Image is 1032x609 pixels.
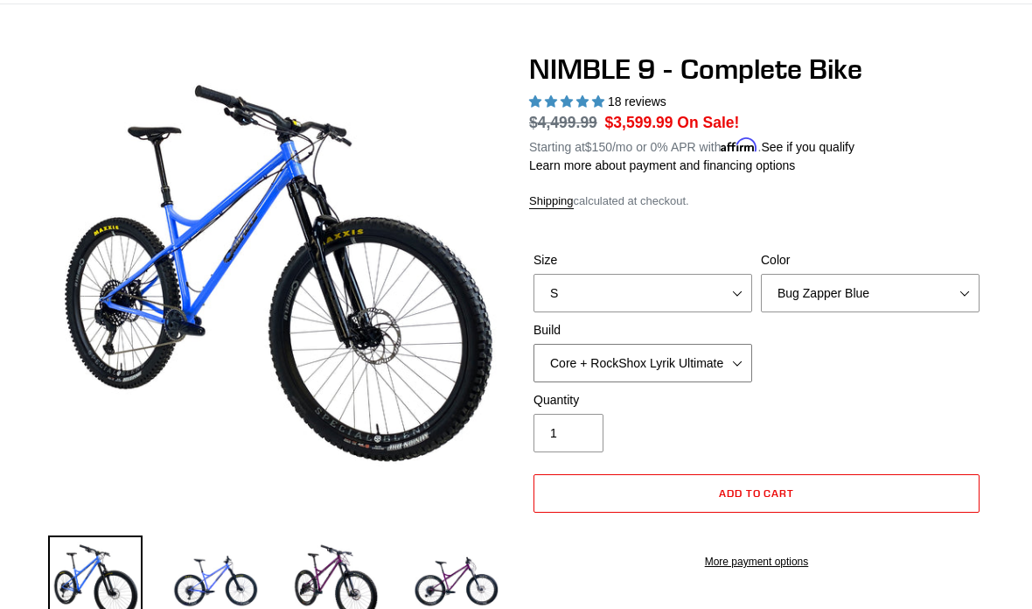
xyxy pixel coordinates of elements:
label: Quantity [533,391,752,409]
a: More payment options [533,554,980,570]
label: Size [533,251,752,269]
span: $150 [585,140,612,154]
button: Add to cart [533,474,980,513]
a: Learn more about payment and financing options [529,158,795,172]
h1: NIMBLE 9 - Complete Bike [529,52,984,86]
div: calculated at checkout. [529,192,984,210]
span: $3,599.99 [605,114,673,131]
span: 4.89 stars [529,94,608,108]
s: $4,499.99 [529,114,597,131]
p: Starting at /mo or 0% APR with . [529,134,854,157]
span: Add to cart [719,486,795,500]
span: 18 reviews [608,94,666,108]
label: Build [533,321,752,339]
a: Shipping [529,194,574,209]
span: On Sale! [677,111,739,134]
a: See if you qualify - Learn more about Affirm Financing (opens in modal) [761,140,854,154]
label: Color [761,251,980,269]
span: Affirm [721,137,757,152]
